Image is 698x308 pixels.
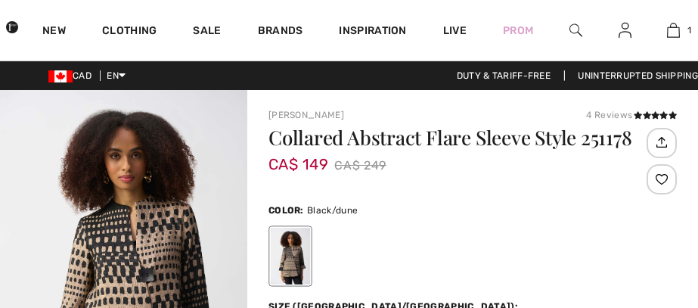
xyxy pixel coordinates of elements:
span: Inspiration [339,24,406,40]
img: 1ère Avenue [6,12,18,42]
img: My Info [619,21,631,39]
span: CA$ 249 [334,154,386,177]
div: 4 Reviews [586,108,677,122]
a: Live [443,23,467,39]
span: CA$ 149 [268,140,328,173]
a: [PERSON_NAME] [268,110,344,120]
span: CAD [48,70,98,81]
a: Prom [503,23,533,39]
img: My Bag [667,21,680,39]
a: New [42,24,66,40]
span: 1 [687,23,691,37]
a: Sign In [606,21,644,40]
div: Black/dune [271,228,310,285]
span: EN [107,70,126,81]
img: search the website [569,21,582,39]
a: Brands [258,24,303,40]
span: Color: [268,205,304,216]
img: Canadian Dollar [48,70,73,82]
span: Black/dune [307,205,358,216]
a: Sale [193,24,221,40]
h1: Collared Abstract Flare Sleeve Style 251178 [268,128,643,148]
a: Clothing [102,24,157,40]
a: 1 [650,21,697,39]
img: Share [649,129,674,155]
iframe: Opens a widget where you can find more information [603,194,683,232]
